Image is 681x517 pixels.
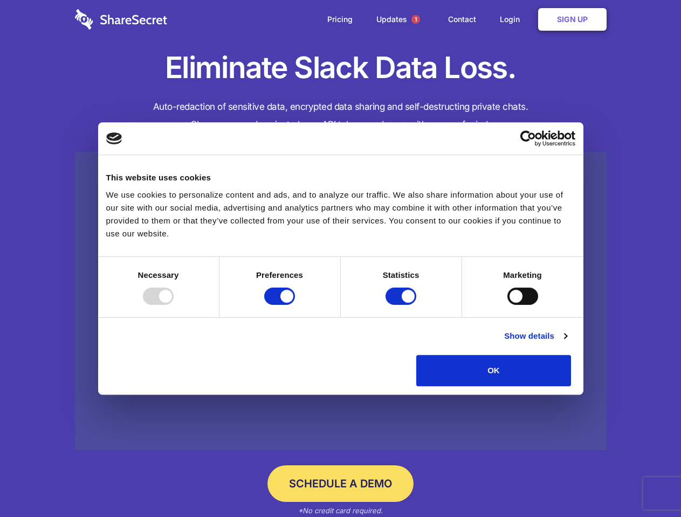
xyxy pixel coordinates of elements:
h4: Auto-redaction of sensitive data, encrypted data sharing and self-destructing private chats. Shar... [75,98,607,134]
strong: Necessary [138,270,179,280]
a: Usercentrics Cookiebot - opens in a new window [481,130,575,146]
span: 1 [411,15,420,24]
div: We use cookies to personalize content and ads, and to analyze our traffic. We also share informat... [106,188,575,240]
a: Sign Up [538,8,607,31]
strong: Preferences [256,270,303,280]
strong: Statistics [383,270,419,280]
a: Schedule a Demo [267,465,414,502]
a: Contact [437,3,487,36]
a: Pricing [317,3,363,36]
img: logo [106,132,122,144]
a: Wistia video thumbnail [75,152,607,451]
button: OK [416,355,571,386]
em: *No credit card required. [298,506,383,515]
div: This website uses cookies [106,171,575,184]
strong: Marketing [503,270,542,280]
a: Login [489,3,536,36]
h1: Eliminate Slack Data Loss. [75,48,607,87]
a: Show details [504,330,567,343]
img: logo-wordmark-white-trans-d4663122ce5f474addd5e946df7df03e33cb6a1c49d2221995e7729f52c070b2.svg [75,9,167,30]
